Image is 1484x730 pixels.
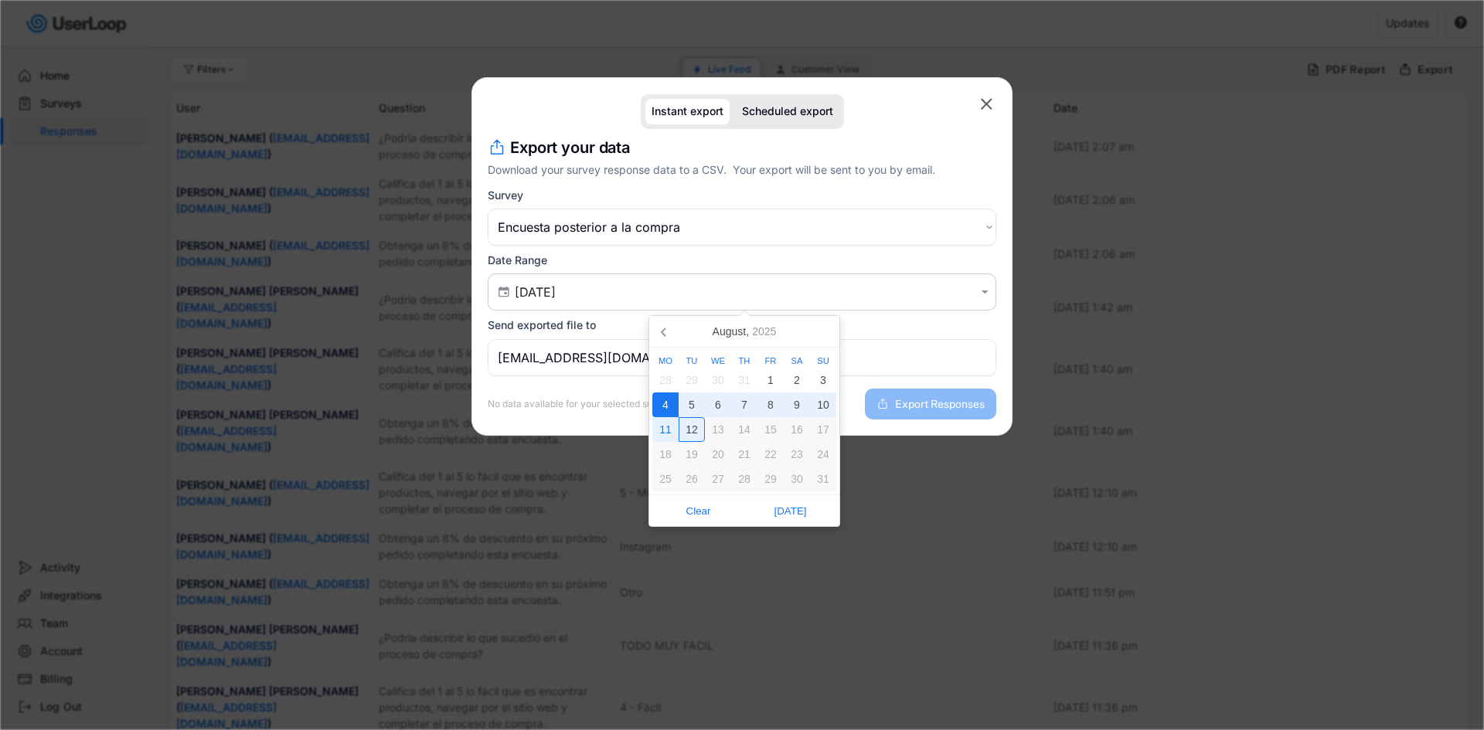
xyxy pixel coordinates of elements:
[488,399,743,409] div: No data available for your selected survey and time period
[705,392,731,417] div: 6
[488,188,523,202] div: Survey
[865,389,996,419] button: Export Responses
[706,319,783,344] div: August,
[757,368,784,392] div: 1
[784,368,810,392] div: 2
[731,357,757,365] div: Th
[784,357,810,365] div: Sa
[981,94,992,114] text: 
[657,499,740,522] span: Clear
[757,467,784,491] div: 29
[679,357,705,365] div: Tu
[784,417,810,442] div: 16
[652,357,679,365] div: Mo
[652,417,679,442] div: 11
[757,392,784,417] div: 8
[705,467,731,491] div: 27
[652,467,679,491] div: 25
[757,357,784,365] div: Fr
[982,285,989,298] text: 
[784,442,810,467] div: 23
[784,467,810,491] div: 30
[705,417,731,442] div: 13
[744,498,836,523] button: [DATE]
[810,442,836,467] div: 24
[679,442,705,467] div: 19
[499,285,509,299] text: 
[749,499,832,522] span: [DATE]
[652,498,744,523] button: Clear
[488,161,996,178] div: Download your survey response data to a CSV. Your export will be sent to you by email.
[652,442,679,467] div: 18
[810,368,836,392] div: 3
[810,417,836,442] div: 17
[895,399,985,409] span: Export Responses
[679,368,705,392] div: 29
[679,392,705,417] div: 5
[705,368,731,392] div: 30
[810,467,836,491] div: 31
[510,137,630,158] h4: Export your data
[731,467,757,491] div: 28
[496,285,511,299] button: 
[810,357,836,365] div: Su
[731,392,757,417] div: 7
[679,417,705,442] div: 12
[488,253,547,267] div: Date Range
[784,392,810,417] div: 9
[515,284,974,300] input: Air Date/Time Picker
[731,442,757,467] div: 21
[652,105,723,118] div: Instant export
[757,417,784,442] div: 15
[705,357,731,365] div: We
[488,318,596,332] div: Send exported file to
[757,442,784,467] div: 22
[731,417,757,442] div: 14
[742,105,833,118] div: Scheduled export
[978,286,992,299] button: 
[679,467,705,491] div: 26
[731,368,757,392] div: 31
[705,442,731,467] div: 20
[652,392,679,417] div: 4
[810,392,836,417] div: 10
[752,326,776,337] i: 2025
[652,368,679,392] div: 28
[977,94,996,114] button: 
